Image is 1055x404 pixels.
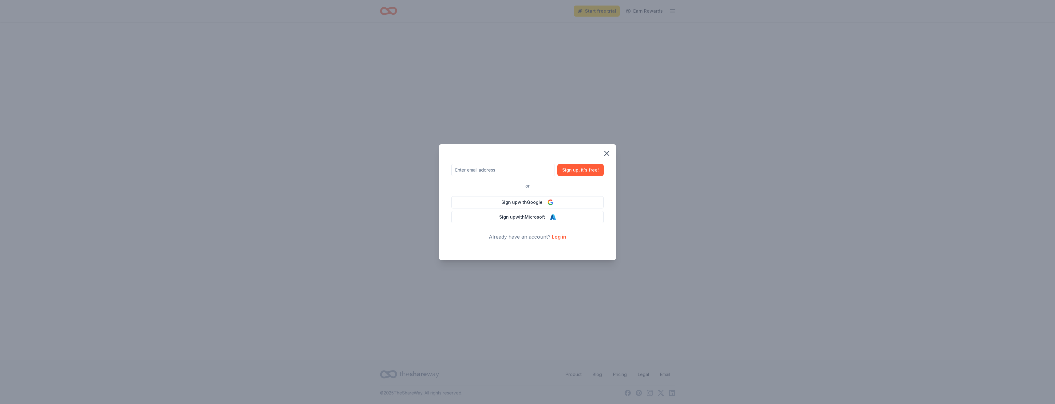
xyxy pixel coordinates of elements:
a: Log in [552,234,566,240]
span: , it ' s free! [579,166,599,174]
button: Sign upwithMicrosoft [451,211,604,223]
span: or [523,182,532,190]
input: Enter email address [451,164,555,176]
img: Google Logo [547,199,554,205]
button: Sign up, it's free! [557,164,604,176]
button: Sign upwithGoogle [451,196,604,208]
img: Microsoft Logo [550,214,556,220]
span: Already have an account? [489,234,551,240]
